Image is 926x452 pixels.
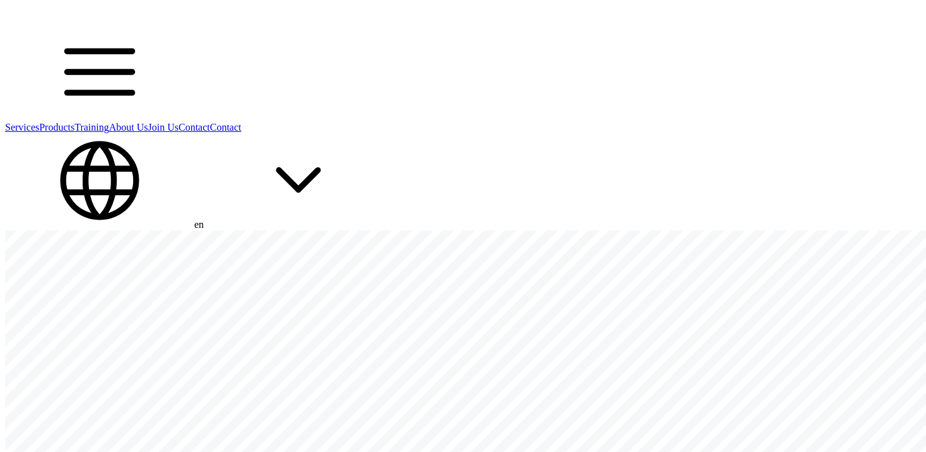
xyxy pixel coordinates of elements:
[74,122,109,133] a: Training
[109,122,148,133] a: About Us
[39,122,74,133] a: Products
[210,122,242,133] a: Contact
[194,219,204,230] span: en
[148,122,179,133] a: Join Us
[5,133,921,230] div: en
[5,122,39,133] a: Services
[5,13,112,24] a: HelloData
[179,122,210,133] a: Contact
